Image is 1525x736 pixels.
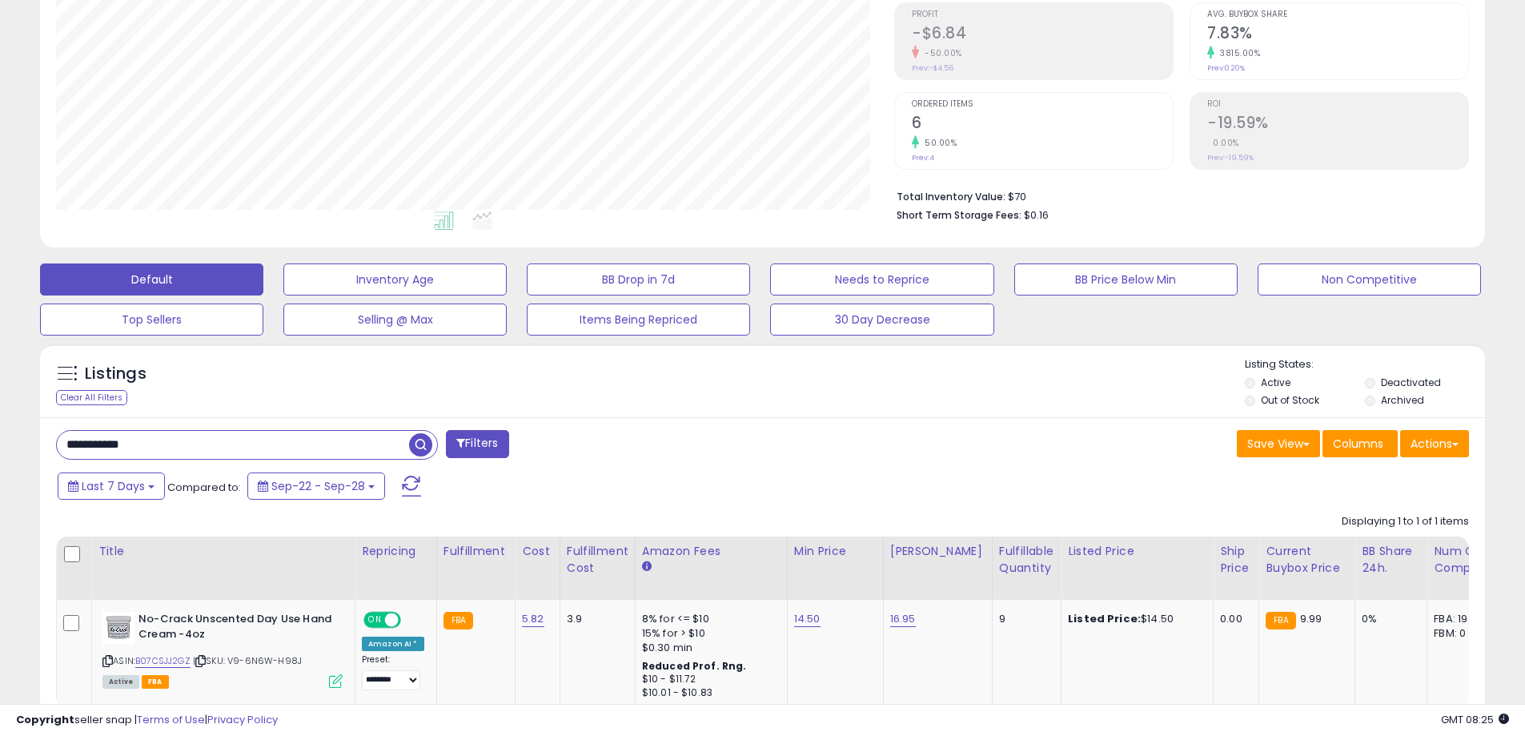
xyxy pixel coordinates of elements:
span: Columns [1333,436,1383,452]
div: Listed Price [1068,543,1206,560]
div: Fulfillment Cost [567,543,628,577]
small: 3815.00% [1214,47,1260,59]
button: Actions [1400,430,1469,457]
div: Fulfillment [443,543,508,560]
label: Out of Stock [1261,393,1319,407]
div: BB Share 24h. [1362,543,1420,577]
b: No-Crack Unscented Day Use Hand Cream -4oz [138,612,333,646]
button: Default [40,263,263,296]
strong: Copyright [16,712,74,727]
span: 9.99 [1300,611,1322,626]
div: FBM: 0 [1434,626,1487,641]
a: Privacy Policy [207,712,278,727]
div: Displaying 1 to 1 of 1 items [1342,514,1469,529]
a: 16.95 [890,611,916,627]
b: Reduced Prof. Rng. [642,659,747,673]
div: Num of Comp. [1434,543,1492,577]
span: Ordered Items [912,100,1173,109]
div: Fulfillable Quantity [999,543,1054,577]
button: Filters [446,430,508,458]
button: Selling @ Max [283,304,507,336]
small: 50.00% [919,137,957,149]
button: Last 7 Days [58,473,165,500]
b: Total Inventory Value: [897,190,1005,203]
h2: 7.83% [1207,24,1468,46]
b: Listed Price: [1068,611,1141,626]
span: Profit [912,10,1173,19]
h5: Listings [85,363,146,385]
small: Prev: 4 [912,153,934,163]
b: Short Term Storage Fees: [897,208,1021,222]
span: ROI [1207,100,1468,109]
h2: -$6.84 [912,24,1173,46]
div: 9 [999,612,1049,626]
div: 3.9 [567,612,623,626]
div: 0.00 [1220,612,1246,626]
span: | SKU: V9-6N6W-H98J [193,654,302,667]
div: $14.50 [1068,612,1201,626]
div: Clear All Filters [56,390,127,405]
small: Prev: -19.59% [1207,153,1254,163]
div: ASIN: [102,612,343,686]
div: 15% for > $10 [642,626,775,641]
div: 8% for <= $10 [642,612,775,626]
label: Active [1261,376,1290,389]
span: Compared to: [167,480,241,495]
li: $70 [897,186,1457,205]
div: FBA: 19 [1434,612,1487,626]
button: Items Being Repriced [527,304,750,336]
small: Prev: 0.20% [1207,63,1245,73]
div: Min Price [794,543,877,560]
div: [PERSON_NAME] [890,543,985,560]
span: All listings currently available for purchase on Amazon [102,675,139,689]
p: Listing States: [1245,357,1485,372]
small: FBA [443,612,473,629]
a: 5.82 [522,611,544,627]
div: 0% [1362,612,1415,626]
div: Current Buybox Price [1266,543,1348,577]
button: Sep-22 - Sep-28 [247,473,385,500]
div: $0.30 min [642,641,775,655]
button: Non Competitive [1258,263,1481,296]
span: Sep-22 - Sep-28 [271,478,365,494]
h2: 6 [912,114,1173,135]
div: Preset: [362,654,424,690]
span: ON [365,613,385,627]
div: Amazon AI * [362,637,424,651]
button: Inventory Age [283,263,507,296]
small: FBA [1266,612,1295,629]
small: -50.00% [919,47,962,59]
button: Needs to Reprice [770,263,993,296]
img: 41COnd2OqPL._SL40_.jpg [102,612,134,644]
span: OFF [399,613,424,627]
div: Repricing [362,543,430,560]
div: Ship Price [1220,543,1252,577]
span: Avg. Buybox Share [1207,10,1468,19]
small: Prev: -$4.56 [912,63,953,73]
button: BB Drop in 7d [527,263,750,296]
div: seller snap | | [16,713,278,728]
small: Amazon Fees. [642,560,652,574]
label: Archived [1381,393,1424,407]
div: Cost [522,543,553,560]
button: Top Sellers [40,304,263,336]
a: Terms of Use [137,712,205,727]
div: $10 - $11.72 [642,673,775,686]
a: B07CSJJ2GZ [135,654,191,668]
div: $10.01 - $10.83 [642,686,775,700]
button: Save View [1237,430,1320,457]
span: 2025-10-6 08:25 GMT [1441,712,1509,727]
button: Columns [1322,430,1398,457]
span: FBA [142,675,169,689]
a: 14.50 [794,611,821,627]
div: Title [98,543,348,560]
label: Deactivated [1381,376,1441,389]
button: 30 Day Decrease [770,304,993,336]
span: $0.16 [1024,207,1049,223]
small: 0.00% [1207,137,1239,149]
div: Amazon Fees [642,543,781,560]
h2: -19.59% [1207,114,1468,135]
button: BB Price Below Min [1014,263,1238,296]
span: Last 7 Days [82,478,145,494]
